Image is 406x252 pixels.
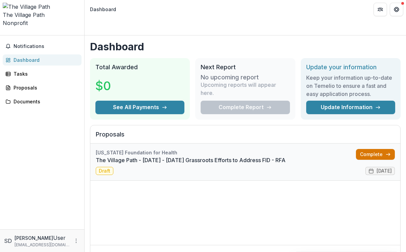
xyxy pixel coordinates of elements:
div: Tasks [14,70,76,77]
h2: Update your information [306,64,395,71]
button: Notifications [3,41,82,52]
div: The Village Path [3,11,82,19]
div: Dashboard [90,6,116,13]
p: Upcoming reports will appear here. [201,81,290,97]
h3: Keep your information up-to-date on Temelio to ensure a fast and easy application process. [306,74,395,98]
a: The Village Path - [DATE] - [DATE] Grassroots Efforts to Address FID - RFA [96,156,356,164]
a: Proposals [3,82,82,93]
span: Notifications [14,44,79,49]
a: Update Information [306,101,395,114]
a: Documents [3,96,82,107]
nav: breadcrumb [87,4,119,14]
button: See All Payments [95,101,184,114]
button: Get Help [390,3,403,16]
h1: Dashboard [90,41,401,53]
img: The Village Path [3,3,82,11]
a: Tasks [3,68,82,79]
div: Dashboard [14,56,76,64]
p: User [53,234,66,242]
h3: No upcoming report [201,74,259,81]
button: More [72,237,80,245]
div: Proposals [14,84,76,91]
div: Shante Duncan [4,237,12,245]
h2: Total Awarded [95,64,184,71]
button: Partners [374,3,387,16]
a: Complete [356,149,395,160]
h3: $0 [95,77,111,95]
p: [EMAIL_ADDRESS][DOMAIN_NAME] [15,242,69,248]
a: Dashboard [3,54,82,66]
div: Documents [14,98,76,105]
h2: Proposals [96,131,395,144]
p: [PERSON_NAME] [15,234,53,242]
h2: Next Report [201,64,290,71]
span: Nonprofit [3,20,28,26]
